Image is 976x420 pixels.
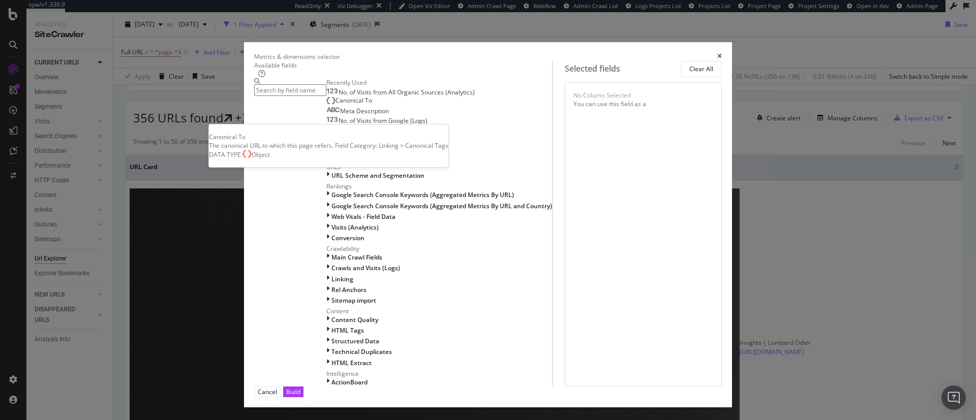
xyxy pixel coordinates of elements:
div: Content [326,307,552,315]
span: Meta Description [340,107,389,115]
div: You can use this field as a [573,100,713,108]
button: Build [283,386,303,397]
div: Clear All [689,64,713,73]
div: Rankings [326,182,552,190]
button: Clear All [681,61,722,77]
span: DATA TYPE: [209,150,242,159]
span: Linking [331,275,353,283]
span: Google Search Console Keywords (Aggregated Metrics By URL) [331,190,514,199]
div: Build [286,387,300,396]
div: Intelligence [326,369,552,378]
span: Technical Duplicates [331,347,392,356]
span: Visits (Analytics) [331,223,379,232]
div: times [717,52,722,61]
div: modal [244,42,732,408]
div: Metrics & dimensions selector [254,52,340,61]
div: Cancel [258,387,277,396]
span: HTML Extract [331,359,372,367]
span: Structured Data [331,337,379,345]
span: Object [252,150,270,159]
div: The canonical URL to which this page refers. Field Category: Linking > Canonical Tags [209,141,448,150]
span: No. of Visits from Google (Logs) [339,116,428,125]
button: Cancel [254,386,281,397]
div: Recently Used [326,78,552,87]
div: Open Intercom Messenger [941,385,966,410]
span: Main Crawl Fields [331,253,382,262]
span: Conversion [331,234,364,242]
span: Google Search Console Keywords (Aggregated Metrics By URL and Country) [331,202,552,210]
span: Canonical To [335,96,372,105]
span: HTML Tags [331,326,364,335]
div: Canonical To [209,133,448,141]
span: Content Quality [331,315,378,324]
span: URL Scheme and Segmentation [331,171,424,180]
div: Crawlability [326,244,552,253]
span: Rel Anchors [331,285,367,294]
span: Crawls and Visits (Logs) [331,264,400,272]
span: No. of Visits from All Organic Sources (Analytics) [339,88,475,96]
div: Available fields [254,61,552,70]
span: ActionBoard [331,378,368,386]
input: Search by field name [254,84,326,96]
span: Sitemap import [331,296,376,305]
div: Selected fields [565,63,620,75]
div: No Column Selected [573,91,631,100]
span: Web Vitals - Field Data [331,212,395,221]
